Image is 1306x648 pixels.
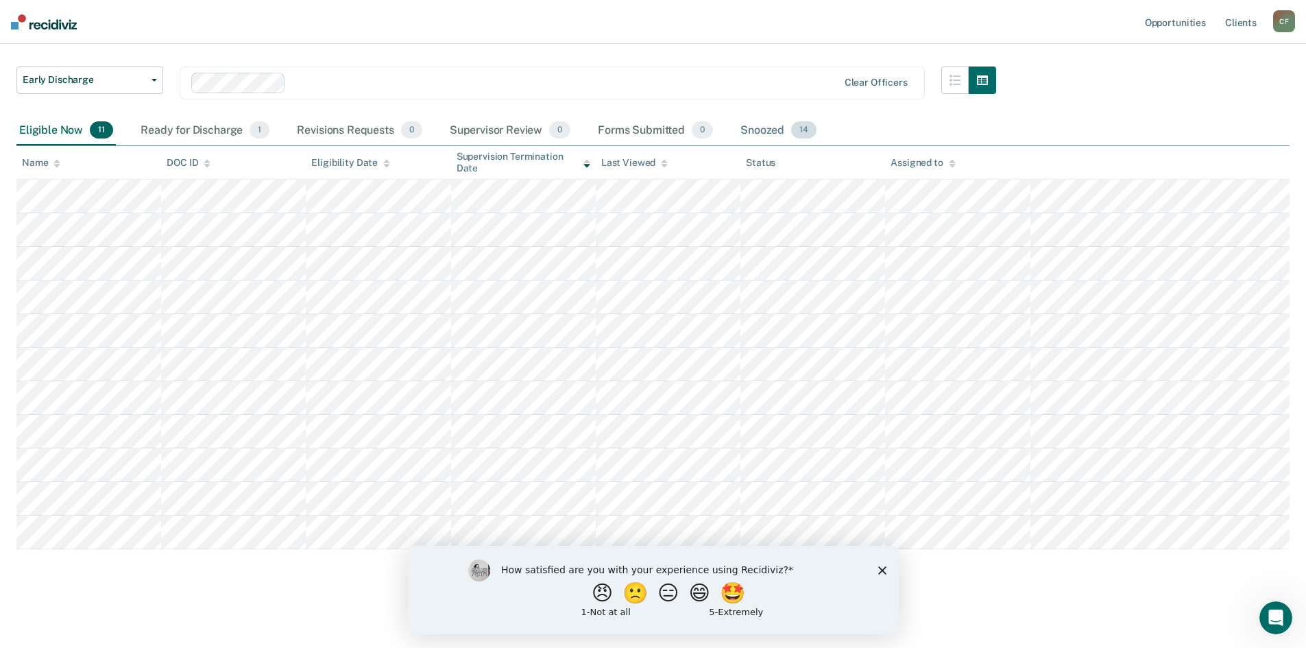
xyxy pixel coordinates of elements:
[1273,10,1295,32] button: CF
[408,546,899,634] iframe: Survey by Kim from Recidiviz
[891,157,955,169] div: Assigned to
[16,67,163,94] button: Early Discharge
[167,157,210,169] div: DOC ID
[1273,10,1295,32] div: C F
[447,116,574,146] div: Supervisor Review0
[294,116,424,146] div: Revisions Requests0
[138,116,272,146] div: Ready for Discharge1
[311,157,390,169] div: Eligibility Date
[457,151,590,174] div: Supervision Termination Date
[90,121,113,139] span: 11
[16,116,116,146] div: Eligible Now11
[549,121,570,139] span: 0
[746,157,775,169] div: Status
[23,74,146,86] span: Early Discharge
[250,121,269,139] span: 1
[11,14,77,29] img: Recidiviz
[692,121,713,139] span: 0
[738,116,819,146] div: Snoozed14
[791,121,817,139] span: 14
[601,157,668,169] div: Last Viewed
[595,116,716,146] div: Forms Submitted0
[845,77,908,88] div: Clear officers
[401,121,422,139] span: 0
[1259,601,1292,634] iframe: Intercom live chat
[22,157,60,169] div: Name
